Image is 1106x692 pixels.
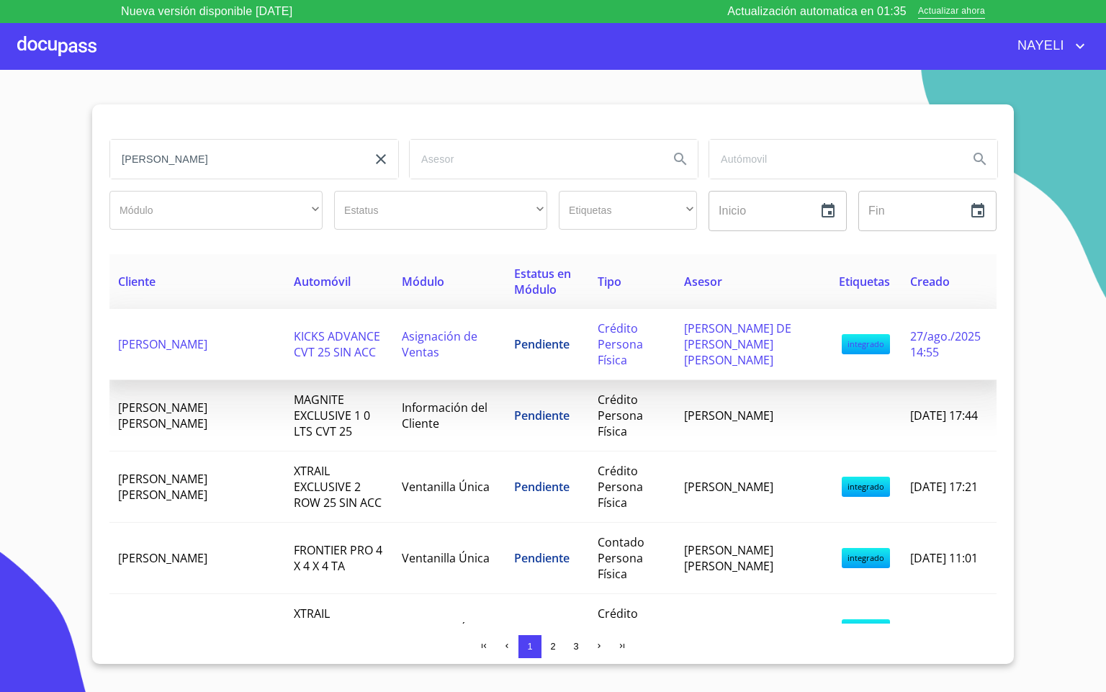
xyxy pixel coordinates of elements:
[684,408,773,423] span: [PERSON_NAME]
[118,471,207,503] span: [PERSON_NAME] [PERSON_NAME]
[410,140,657,179] input: search
[684,542,773,574] span: [PERSON_NAME] [PERSON_NAME]
[402,328,477,360] span: Asignación de Ventas
[364,142,398,176] button: clear input
[294,392,370,439] span: MAGNITE EXCLUSIVE 1 0 LTS CVT 25
[118,400,207,431] span: [PERSON_NAME] [PERSON_NAME]
[910,621,978,637] span: [DATE] 17:08
[684,320,791,368] span: [PERSON_NAME] DE [PERSON_NAME] [PERSON_NAME]
[559,191,697,230] div: ​
[294,274,351,289] span: Automóvil
[402,274,444,289] span: Módulo
[910,479,978,495] span: [DATE] 17:21
[294,606,356,653] span: XTRAIL ADVANCE 2 ROW 25
[109,191,323,230] div: ​
[663,142,698,176] button: Search
[402,400,487,431] span: Información del Cliente
[514,550,570,566] span: Pendiente
[910,328,981,360] span: 27/ago./2025 14:55
[842,334,890,354] span: integrado
[910,550,978,566] span: [DATE] 11:01
[118,336,207,352] span: [PERSON_NAME]
[110,140,358,179] input: search
[918,4,985,19] span: Actualizar ahora
[1007,35,1089,58] button: account of current user
[118,274,156,289] span: Cliente
[118,550,207,566] span: [PERSON_NAME]
[402,479,490,495] span: Ventanilla Única
[514,266,571,297] span: Estatus en Módulo
[598,534,644,582] span: Contado Persona Física
[514,621,570,637] span: Pendiente
[842,619,890,639] span: integrado
[565,635,588,658] button: 3
[402,550,490,566] span: Ventanilla Única
[121,3,292,20] p: Nueva versión disponible [DATE]
[842,477,890,497] span: integrado
[598,606,643,653] span: Crédito Persona Física
[910,408,978,423] span: [DATE] 17:44
[527,641,532,652] span: 1
[514,408,570,423] span: Pendiente
[842,548,890,568] span: integrado
[402,621,490,637] span: Ventanilla Única
[684,274,722,289] span: Asesor
[541,635,565,658] button: 2
[910,274,950,289] span: Creado
[518,635,541,658] button: 1
[598,392,643,439] span: Crédito Persona Física
[709,140,957,179] input: search
[573,641,578,652] span: 3
[684,479,773,495] span: [PERSON_NAME]
[598,463,643,511] span: Crédito Persona Física
[839,274,890,289] span: Etiquetas
[550,641,555,652] span: 2
[514,336,570,352] span: Pendiente
[334,191,547,230] div: ​
[684,621,773,637] span: [PERSON_NAME]
[963,142,997,176] button: Search
[294,328,380,360] span: KICKS ADVANCE CVT 25 SIN ACC
[294,542,382,574] span: FRONTIER PRO 4 X 4 X 4 TA
[598,274,621,289] span: Tipo
[598,320,643,368] span: Crédito Persona Física
[118,621,207,637] span: [PERSON_NAME]
[1007,35,1071,58] span: NAYELI
[514,479,570,495] span: Pendiente
[294,463,382,511] span: XTRAIL EXCLUSIVE 2 ROW 25 SIN ACC
[727,3,907,20] p: Actualización automatica en 01:35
